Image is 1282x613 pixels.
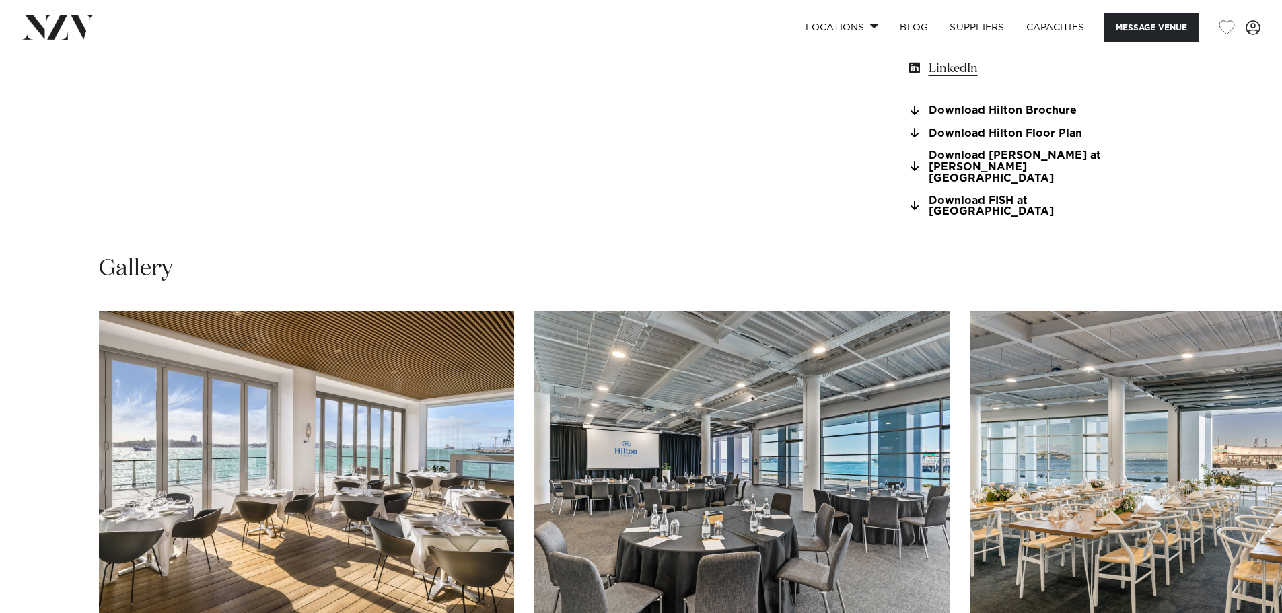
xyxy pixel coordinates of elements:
a: Download Hilton Floor Plan [906,127,1126,139]
a: SUPPLIERS [939,13,1015,42]
button: Message Venue [1104,13,1199,42]
a: LinkedIn [906,59,1126,78]
a: Download Hilton Brochure [906,105,1126,117]
a: Capacities [1016,13,1096,42]
a: Download FISH at [GEOGRAPHIC_DATA] [906,195,1126,218]
a: Download [PERSON_NAME] at [PERSON_NAME][GEOGRAPHIC_DATA] [906,150,1126,184]
a: Locations [795,13,889,42]
a: BLOG [889,13,939,42]
img: nzv-logo.png [22,15,95,39]
h2: Gallery [99,254,173,284]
